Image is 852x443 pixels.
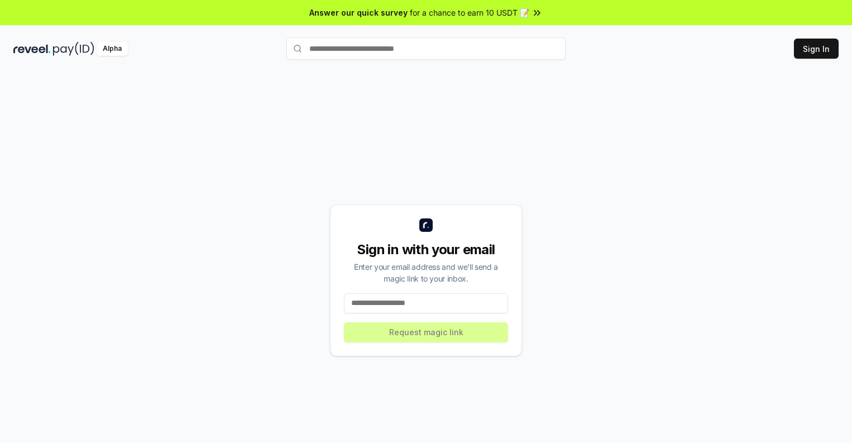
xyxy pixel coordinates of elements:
[410,7,529,18] span: for a chance to earn 10 USDT 📝
[53,42,94,56] img: pay_id
[97,42,128,56] div: Alpha
[794,39,839,59] button: Sign In
[13,42,51,56] img: reveel_dark
[344,241,508,259] div: Sign in with your email
[419,218,433,232] img: logo_small
[344,261,508,284] div: Enter your email address and we’ll send a magic link to your inbox.
[309,7,408,18] span: Answer our quick survey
